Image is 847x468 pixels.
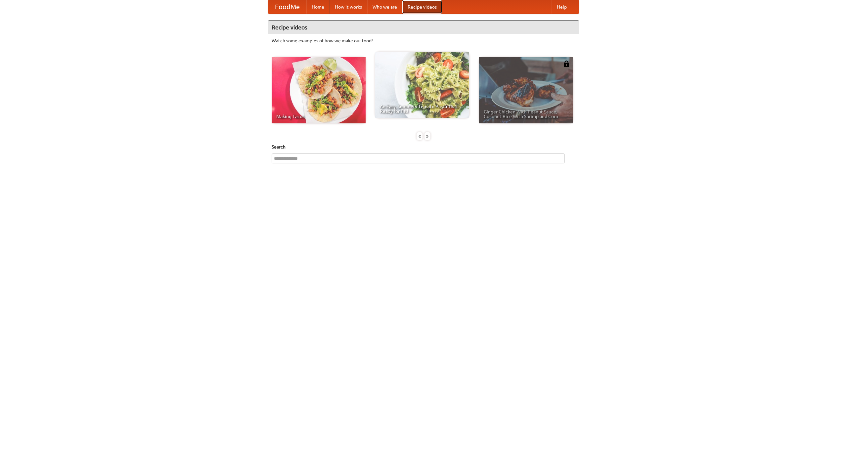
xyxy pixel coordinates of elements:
a: Making Tacos [272,57,366,123]
h5: Search [272,144,575,150]
a: Recipe videos [402,0,442,14]
span: Making Tacos [276,114,361,119]
span: An Easy, Summery Tomato Pasta That's Ready for Fall [380,104,465,113]
img: 483408.png [563,61,570,67]
a: How it works [330,0,367,14]
div: « [417,132,423,140]
h4: Recipe videos [268,21,579,34]
p: Watch some examples of how we make our food! [272,37,575,44]
a: Home [306,0,330,14]
div: » [424,132,430,140]
a: Who we are [367,0,402,14]
a: Help [552,0,572,14]
a: An Easy, Summery Tomato Pasta That's Ready for Fall [375,52,469,118]
a: FoodMe [268,0,306,14]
